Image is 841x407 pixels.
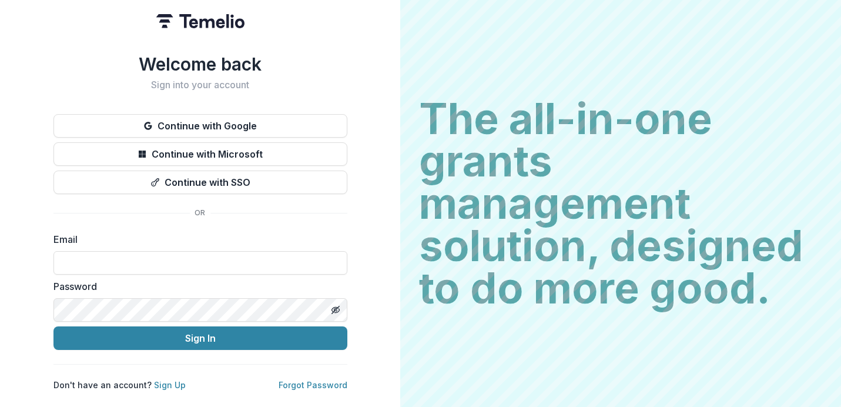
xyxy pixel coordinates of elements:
[53,326,347,350] button: Sign In
[53,114,347,138] button: Continue with Google
[53,142,347,166] button: Continue with Microsoft
[154,380,186,390] a: Sign Up
[53,79,347,91] h2: Sign into your account
[53,279,340,293] label: Password
[53,379,186,391] p: Don't have an account?
[53,232,340,246] label: Email
[53,54,347,75] h1: Welcome back
[53,171,347,194] button: Continue with SSO
[156,14,244,28] img: Temelio
[326,301,345,319] button: Toggle password visibility
[279,380,347,390] a: Forgot Password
